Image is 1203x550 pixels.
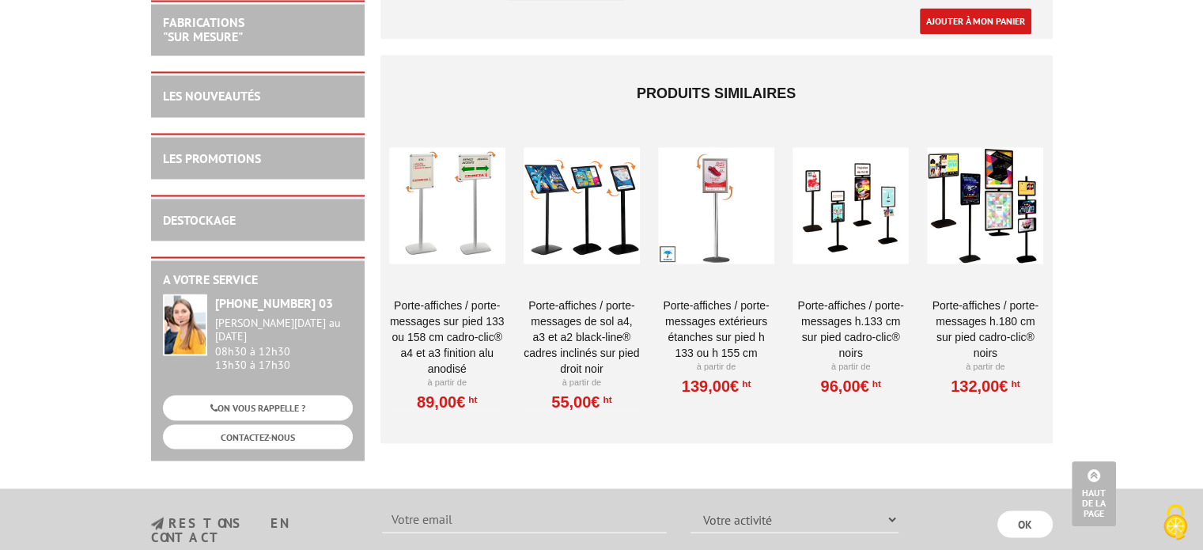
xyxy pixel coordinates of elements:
[927,360,1043,373] p: À partir de
[163,88,260,104] a: LES NOUVEAUTÉS
[215,316,353,343] div: [PERSON_NAME][DATE] au [DATE]
[927,297,1043,360] a: Porte-affiches / Porte-messages H.180 cm SUR PIED CADRO-CLIC® NOIRS
[1008,377,1020,389] sup: HT
[465,393,477,404] sup: HT
[869,377,881,389] sup: HT
[163,211,236,227] a: DESTOCKAGE
[739,377,751,389] sup: HT
[215,316,353,370] div: 08h30 à 12h30 13h30 à 17h30
[820,381,880,390] a: 96,00€HT
[151,517,164,530] img: newsletter.jpg
[793,297,909,360] a: Porte-affiches / Porte-messages H.133 cm sur pied Cadro-Clic® NOIRS
[389,297,505,376] a: Porte-affiches / Porte-messages sur pied 133 ou 158 cm Cadro-Clic® A4 et A3 finition alu anodisé
[524,376,640,389] p: À partir de
[951,381,1020,390] a: 132,00€HT
[215,294,333,310] strong: [PHONE_NUMBER] 03
[163,14,244,44] a: FABRICATIONS"Sur Mesure"
[151,516,359,544] h3: restons en contact
[163,150,261,165] a: LES PROMOTIONS
[1072,461,1116,526] a: Haut de la page
[658,360,774,373] p: À partir de
[1156,503,1195,542] img: Cookies (fenêtre modale)
[997,510,1053,537] input: OK
[920,8,1031,34] a: Ajouter à mon panier
[163,424,353,449] a: CONTACTEZ-NOUS
[524,297,640,376] a: Porte-affiches / Porte-messages de sol A4, A3 et A2 Black-Line® cadres inclinés sur Pied Droit Noir
[551,396,611,406] a: 55,00€HT
[389,376,505,389] p: À partir de
[637,85,796,101] span: Produits similaires
[382,506,667,533] input: Votre email
[682,381,751,390] a: 139,00€HT
[793,360,909,373] p: À partir de
[600,393,611,404] sup: HT
[417,396,477,406] a: 89,00€HT
[658,297,774,360] a: Porte-affiches / Porte-messages extérieurs étanches sur pied h 133 ou h 155 cm
[163,395,353,419] a: ON VOUS RAPPELLE ?
[163,294,207,355] img: widget-service.jpg
[1148,496,1203,550] button: Cookies (fenêtre modale)
[163,272,353,286] h2: A votre service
